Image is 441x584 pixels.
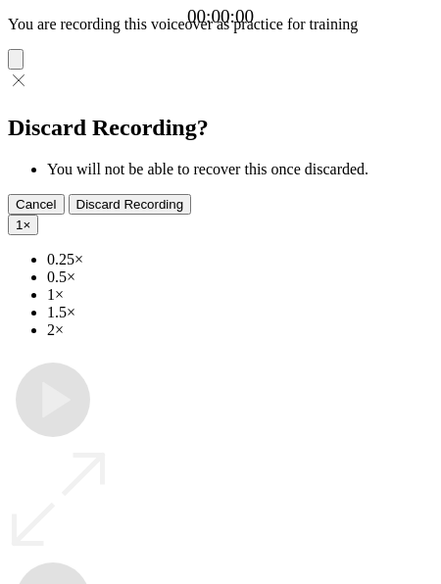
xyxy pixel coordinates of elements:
a: 00:00:00 [187,6,254,27]
li: You will not be able to recover this once discarded. [47,161,433,178]
button: Cancel [8,194,65,215]
li: 1.5× [47,304,433,321]
li: 2× [47,321,433,339]
li: 0.25× [47,251,433,268]
button: Discard Recording [69,194,192,215]
h2: Discard Recording? [8,115,433,141]
button: 1× [8,215,38,235]
span: 1 [16,218,23,232]
li: 0.5× [47,268,433,286]
li: 1× [47,286,433,304]
p: You are recording this voiceover as practice for training [8,16,433,33]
